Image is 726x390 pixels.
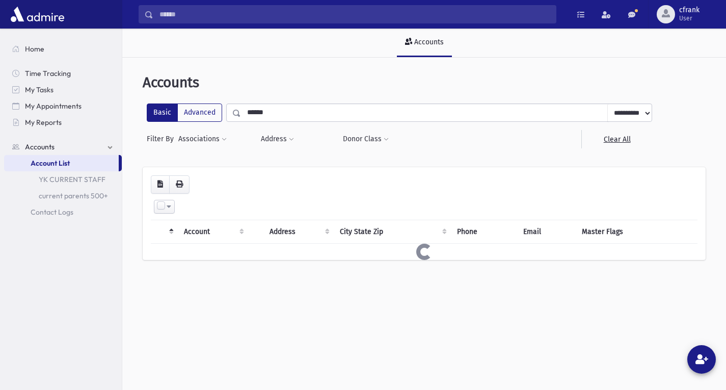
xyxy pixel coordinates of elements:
[679,14,700,22] span: User
[4,98,122,114] a: My Appointments
[679,6,700,14] span: cfrank
[147,103,178,122] label: Basic
[25,44,44,54] span: Home
[143,74,199,91] span: Accounts
[153,5,556,23] input: Search
[517,220,576,243] th: Email : activate to sort column ascending
[25,69,71,78] span: Time Tracking
[151,220,178,243] th: : activate to sort column descending
[451,220,517,243] th: Phone : activate to sort column ascending
[4,139,122,155] a: Accounts
[4,204,122,220] a: Contact Logs
[263,220,334,243] th: Address : activate to sort column ascending
[260,130,294,148] button: Address
[147,103,222,122] div: FilterModes
[4,82,122,98] a: My Tasks
[576,220,697,243] th: Master Flags : activate to sort column ascending
[342,130,389,148] button: Donor Class
[25,118,62,127] span: My Reports
[151,175,170,194] button: CSV
[177,103,222,122] label: Advanced
[31,207,73,217] span: Contact Logs
[31,159,70,168] span: Account List
[4,65,122,82] a: Time Tracking
[4,171,122,188] a: YK CURRENT STAFF
[4,188,122,204] a: current parents 500+
[4,114,122,131] a: My Reports
[397,29,452,57] a: Accounts
[178,130,227,148] button: Associations
[4,155,119,171] a: Account List
[248,220,263,243] th: : activate to sort column ascending
[25,85,53,94] span: My Tasks
[178,220,248,243] th: Account: activate to sort column ascending
[8,4,67,24] img: AdmirePro
[412,38,444,46] div: Accounts
[169,175,190,194] button: Print
[334,220,451,243] th: City State Zip : activate to sort column ascending
[25,142,55,151] span: Accounts
[4,41,122,57] a: Home
[147,134,178,144] span: Filter By
[25,101,82,111] span: My Appointments
[581,130,652,148] a: Clear All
